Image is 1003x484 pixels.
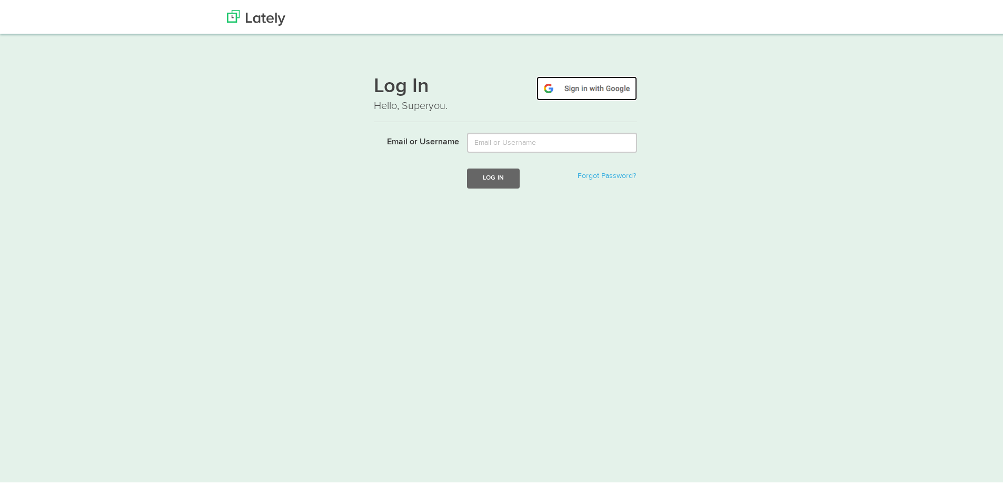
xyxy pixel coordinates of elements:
img: Lately [227,8,285,24]
label: Email or Username [366,131,459,146]
img: google-signin.png [537,74,637,98]
button: Log In [467,166,520,186]
p: Hello, Superyou. [374,96,637,112]
h1: Log In [374,74,637,96]
a: Forgot Password? [578,170,636,177]
input: Email or Username [467,131,637,151]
